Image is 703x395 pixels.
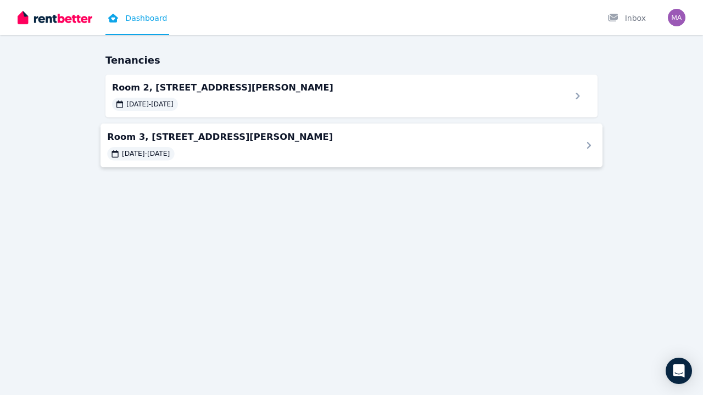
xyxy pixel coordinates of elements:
[105,53,598,68] h2: Tenancies
[18,9,92,26] img: RentBetter
[112,81,565,94] span: Room 2, [STREET_ADDRESS][PERSON_NAME]
[105,75,598,117] a: Room 2, [STREET_ADDRESS][PERSON_NAME][DATE]-[DATE]
[107,130,568,143] span: Room 3, [STREET_ADDRESS][PERSON_NAME]
[666,358,692,384] div: Open Intercom Messenger
[126,100,174,109] span: [DATE] - [DATE]
[668,9,685,26] img: Macey Danger
[105,124,598,167] a: Room 3, [STREET_ADDRESS][PERSON_NAME][DATE]-[DATE]
[607,13,646,24] div: Inbox
[122,149,170,158] span: [DATE] - [DATE]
